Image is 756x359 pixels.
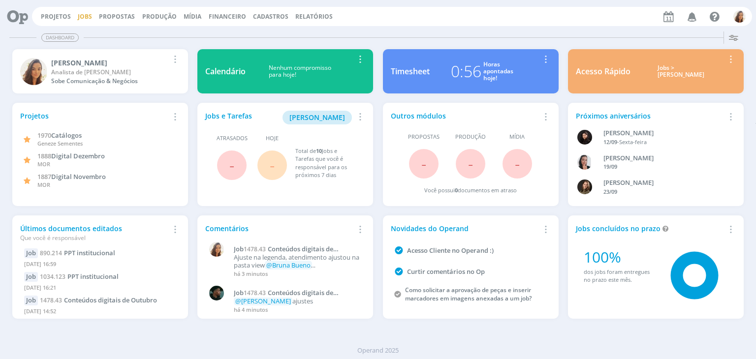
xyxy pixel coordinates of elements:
div: Horas apontadas hoje! [483,61,513,82]
a: Projetos [41,12,71,21]
div: Acesso Rápido [576,65,630,77]
img: C [577,155,592,170]
span: Cadastros [253,12,288,21]
span: 1970 [37,131,51,140]
a: Timesheet0:56Horasapontadashoje! [383,49,559,93]
div: Luana da Silva de Andrade [603,128,724,138]
div: 0:56 [451,60,481,83]
button: Produção [139,13,180,21]
span: 1478.43 [244,289,266,297]
a: Relatórios [295,12,333,21]
a: 890.214PPT institucional [40,248,115,257]
div: [DATE] 14:52 [24,305,176,320]
button: Propostas [96,13,138,21]
span: 0 [455,186,458,194]
img: V [20,58,47,85]
span: PPT institucional [67,272,119,281]
img: K [209,286,224,300]
div: Jobs concluídos no prazo [576,223,724,234]
a: Mídia [184,12,201,21]
div: Jobs e Tarefas [205,111,354,124]
span: Conteúdos digitais de Outubro [64,296,157,304]
span: 23/09 [603,188,617,195]
span: Sexta-feira [619,138,647,146]
span: 1888 [37,151,51,160]
div: Novidades do Operand [391,223,539,234]
p: Ajuste na legenda, atendimento ajustou na pasta view [234,254,360,269]
span: 1478.43 [244,245,266,253]
div: Sobe Comunicação & Negócios [51,77,169,86]
div: Projetos [20,111,169,121]
span: Digital Novembro [51,172,106,181]
button: Financeiro [206,13,249,21]
span: 12/09 [603,138,617,146]
div: Próximos aniversários [576,111,724,121]
div: Outros módulos [391,111,539,121]
span: @[PERSON_NAME] [235,297,291,305]
span: Conteúdos digitais de Outubro [234,288,333,305]
img: L [577,130,592,145]
button: Projetos [38,13,74,21]
span: 10 [316,147,322,154]
div: Calendário [205,65,246,77]
div: Que você é responsável [20,234,169,242]
a: Job1478.43Conteúdos digitais de Outubro [234,245,360,253]
a: 1034.123PPT institucional [40,272,119,281]
a: [PERSON_NAME] [283,112,352,121]
div: Job [24,272,38,282]
span: 1034.123 [40,272,65,281]
div: Comentários [205,223,354,234]
button: Cadastros [250,13,291,21]
span: Catálogos [51,131,82,140]
div: Últimos documentos editados [20,223,169,242]
a: Como solicitar a aprovação de peças e inserir marcadores em imagens anexadas a um job? [405,286,532,302]
span: PPT institucional [64,248,115,257]
a: 1478.43Conteúdos digitais de Outubro [40,296,157,304]
span: Mídia [509,133,525,141]
div: Analista de Atendimento - Jr [51,68,169,77]
a: Curtir comentários no Op [407,267,485,276]
img: J [577,179,592,194]
span: - [468,153,473,174]
div: Julia Agostine Abich [603,178,724,188]
div: Timesheet [391,65,430,77]
span: - [421,153,426,174]
span: Hoje [266,134,279,143]
span: Propostas [408,133,440,141]
button: Mídia [181,13,204,21]
span: Propostas [99,12,135,21]
img: V [209,242,224,257]
span: 1887 [37,172,51,181]
span: [PERSON_NAME] [289,113,345,122]
span: - [229,154,234,176]
a: Job1478.43Conteúdos digitais de Outubro [234,289,360,297]
a: Acesso Cliente no Operand :) [407,246,494,255]
span: 19/09 [603,163,617,170]
button: Jobs [75,13,95,21]
a: V[PERSON_NAME]Analista de [PERSON_NAME]Sobe Comunicação & Negócios [12,49,188,93]
div: 100% [584,246,657,268]
div: dos jobs foram entregues no prazo este mês. [584,268,657,284]
span: há 3 minutos [234,270,268,277]
span: @Bruna Bueno [266,261,311,269]
div: Vanessa Feron [51,58,169,68]
span: 890.214 [40,249,62,257]
div: Nenhum compromisso para hoje! [246,64,354,79]
span: - [270,154,275,176]
div: Job [24,248,38,258]
span: Geneze Sementes [37,140,83,147]
a: 1888Digital Dezembro [37,151,105,160]
button: V [733,8,746,25]
span: - [515,153,520,174]
span: MOR [37,160,50,168]
div: [DATE] 16:21 [24,282,176,296]
span: Digital Dezembro [51,151,105,160]
span: há 4 minutos [234,306,268,313]
div: - [603,138,724,147]
div: Caroline Fagundes Pieczarka [603,153,724,163]
a: Produção [142,12,177,21]
span: Conteúdos digitais de Outubro [234,244,333,261]
img: V [733,10,746,23]
a: Jobs [78,12,92,21]
div: Você possui documentos em atraso [424,186,517,195]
